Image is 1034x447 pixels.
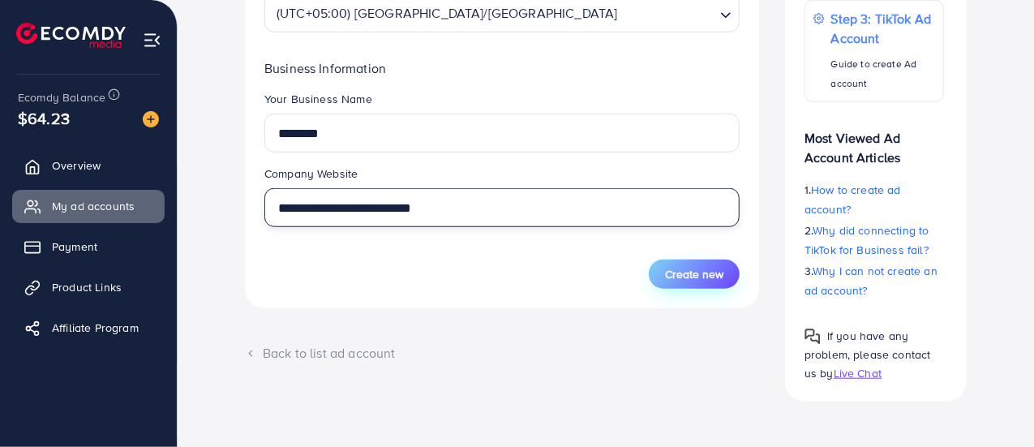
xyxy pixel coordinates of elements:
[245,344,759,363] div: Back to list ad account
[16,23,126,48] img: logo
[649,260,740,289] button: Create new
[18,89,105,105] span: Ecomdy Balance
[12,190,165,222] a: My ad accounts
[804,221,944,260] p: 2.
[804,222,929,258] span: Why did connecting to TikTok for Business fail?
[52,279,122,295] span: Product Links
[804,329,821,345] img: Popup guide
[12,271,165,303] a: Product Links
[12,230,165,263] a: Payment
[804,261,944,300] p: 3.
[264,91,740,114] legend: Your Business Name
[52,320,139,336] span: Affiliate Program
[965,374,1022,435] iframe: Chat
[52,157,101,174] span: Overview
[143,111,159,127] img: image
[143,31,161,49] img: menu
[264,58,740,78] p: Business Information
[12,312,165,344] a: Affiliate Program
[804,115,944,167] p: Most Viewed Ad Account Articles
[12,149,165,182] a: Overview
[804,180,944,219] p: 1.
[665,266,723,282] span: Create new
[804,328,931,381] span: If you have any problem, please contact us by
[834,365,882,381] span: Live Chat
[52,239,97,255] span: Payment
[18,106,70,130] span: $64.23
[52,198,135,214] span: My ad accounts
[831,9,935,48] p: Step 3: TikTok Ad Account
[804,263,937,299] span: Why I can not create an ad account?
[264,165,740,188] legend: Company Website
[831,54,935,93] p: Guide to create Ad account
[804,182,901,217] span: How to create ad account?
